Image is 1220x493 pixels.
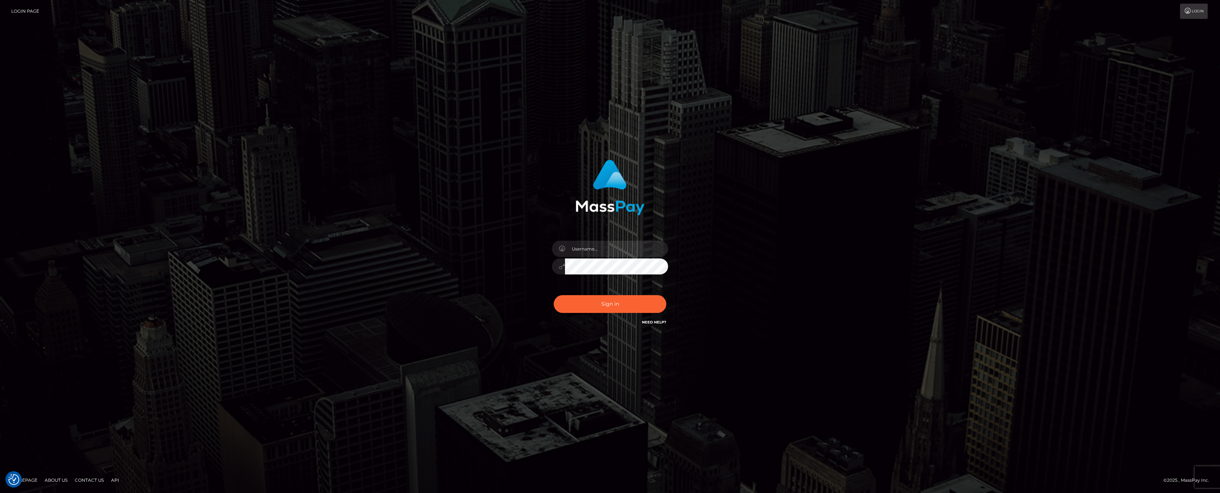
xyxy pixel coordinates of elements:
[554,295,666,313] button: Sign in
[565,241,668,257] input: Username...
[108,474,122,486] a: API
[8,474,19,485] button: Consent Preferences
[576,160,644,215] img: MassPay Login
[1163,476,1215,484] div: © 2025 , MassPay Inc.
[8,474,19,485] img: Revisit consent button
[11,4,39,19] a: Login Page
[1180,4,1208,19] a: Login
[8,474,40,486] a: Homepage
[72,474,107,486] a: Contact Us
[642,320,666,325] a: Need Help?
[42,474,70,486] a: About Us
